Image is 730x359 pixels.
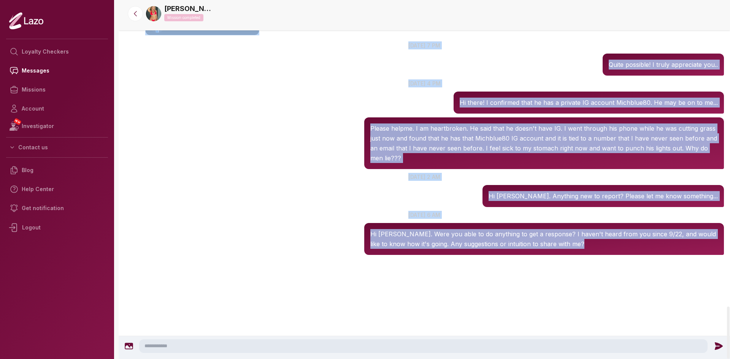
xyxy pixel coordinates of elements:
p: [DATE] 6 am [119,211,730,219]
a: NEWInvestigator [6,118,108,134]
div: Logout [6,218,108,237]
button: Contact us [6,141,108,154]
p: Quite possible! I truly appreciate you.. [609,60,718,70]
p: [DATE] 7 pm [119,41,730,49]
p: Mission completed [164,14,203,21]
a: Get notification [6,199,108,218]
p: Hi [PERSON_NAME]. Were you able to do anything to get a response? I haven't heard from you since ... [370,229,718,249]
a: Loyalty Checkers [6,42,108,61]
p: Please helpme. I am heartbroken. He said that he doesn't have IG. I went through his phone while ... [370,123,718,163]
a: Help Center [6,180,108,199]
span: NEW [13,118,22,125]
a: Messages [6,61,108,80]
a: Missions [6,80,108,99]
a: Account [6,99,108,118]
p: Hi there! I confirmed that he has a private IG account Michblue80. He may be on to me... [460,98,718,108]
img: 520ecdbb-042a-4e5d-99ca-1af144eed449 [146,6,161,21]
p: Hi [PERSON_NAME]. Anything new to report? Please let me know something... [489,191,718,201]
p: [DATE] 4 pm [119,79,730,87]
p: [DATE] 2 am [119,173,730,181]
a: Blog [6,161,108,180]
a: [PERSON_NAME] [164,3,214,14]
